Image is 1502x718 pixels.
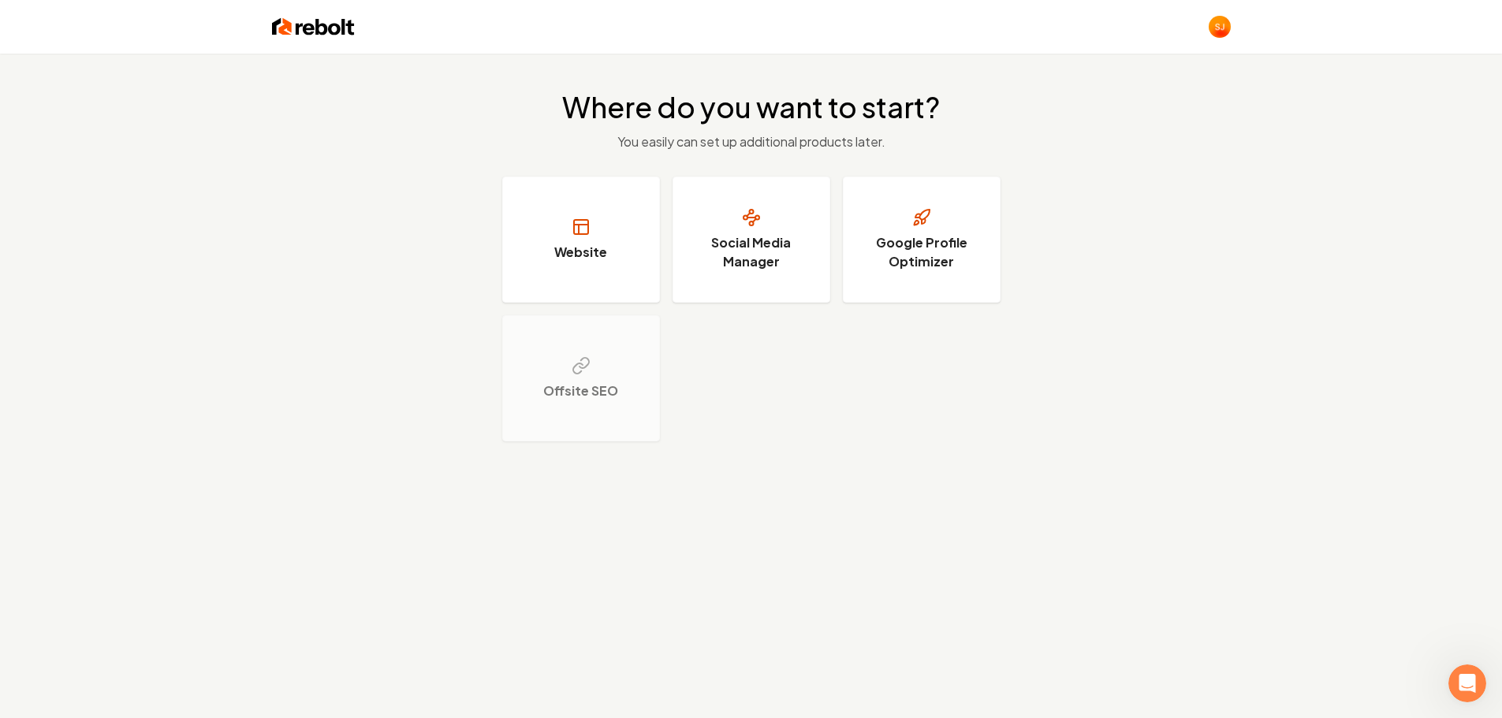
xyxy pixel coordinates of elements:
[272,16,355,38] img: Rebolt Logo
[1209,16,1231,38] button: Open user button
[843,177,1001,303] button: Google Profile Optimizer
[543,381,618,400] h3: Offsite SEO
[502,177,660,303] button: Website
[554,243,607,262] h3: Website
[692,233,811,271] h3: Social Media Manager
[1448,664,1486,702] iframe: Intercom live chat
[1209,16,1231,38] img: Scott Jaffe
[562,132,940,151] p: You easily can set up additional products later.
[863,233,981,271] h3: Google Profile Optimizer
[562,91,940,123] h2: Where do you want to start?
[673,177,830,303] button: Social Media Manager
